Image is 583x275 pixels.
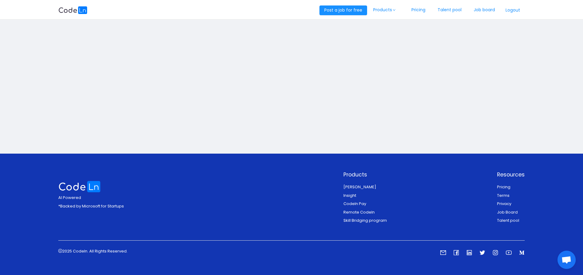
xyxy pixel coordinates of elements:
[453,250,459,256] i: icon: facebook
[319,7,367,13] a: Post a job for free
[506,250,512,256] a: icon: youtube
[497,184,510,190] a: Pricing
[519,250,525,256] i: icon: medium
[343,193,356,198] a: Insight
[343,218,387,223] a: Skill Bridging program
[58,203,124,209] p: *Backed by Microsoft for Startups
[453,250,459,256] a: icon: facebook
[479,250,485,256] a: icon: twitter
[493,250,498,256] i: icon: instagram
[319,5,367,15] button: Post a job for free
[501,5,525,15] button: Logout
[497,171,525,179] p: Resources
[440,250,446,256] i: icon: mail
[506,250,512,256] i: icon: youtube
[466,250,472,256] a: icon: linkedin
[58,195,81,200] span: AI Powered
[58,249,62,253] i: icon: copyright
[497,209,518,215] a: Job Board
[497,201,511,207] a: Privacy
[479,250,485,256] i: icon: twitter
[392,9,396,12] i: icon: down
[497,218,519,223] a: Talent pool
[343,209,375,215] a: Remote Codeln
[466,250,472,256] i: icon: linkedin
[557,251,576,269] div: Ouvrir le chat
[343,201,366,207] a: Codeln Pay
[493,250,498,256] a: icon: instagram
[58,181,101,192] img: logo
[343,184,376,190] a: [PERSON_NAME]
[343,171,387,179] p: Products
[497,193,510,198] a: Terms
[440,250,446,256] a: icon: mail
[519,250,525,256] a: icon: medium
[58,248,128,254] p: 2025 Codeln. All Rights Reserved.
[58,6,87,14] img: logobg.f302741d.svg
